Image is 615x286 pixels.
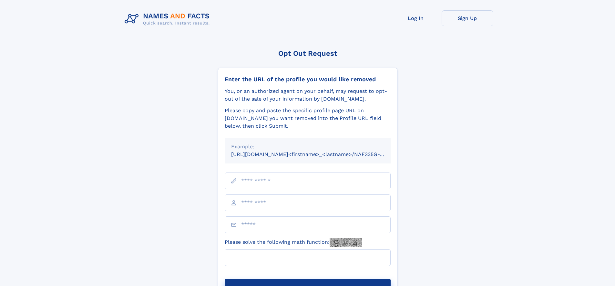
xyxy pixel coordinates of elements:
[225,87,391,103] div: You, or an authorized agent on your behalf, may request to opt-out of the sale of your informatio...
[122,10,215,28] img: Logo Names and Facts
[218,49,397,57] div: Opt Out Request
[231,143,384,151] div: Example:
[225,107,391,130] div: Please copy and paste the specific profile page URL on [DOMAIN_NAME] you want removed into the Pr...
[390,10,442,26] a: Log In
[231,151,403,157] small: [URL][DOMAIN_NAME]<firstname>_<lastname>/NAF325G-xxxxxxxx
[225,76,391,83] div: Enter the URL of the profile you would like removed
[225,238,362,247] label: Please solve the following math function:
[442,10,493,26] a: Sign Up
